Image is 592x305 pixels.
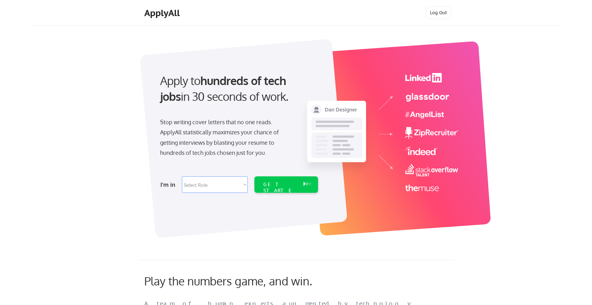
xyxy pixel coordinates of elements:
button: Log Out [426,6,451,19]
div: ApplyAll [144,8,182,18]
div: Play the numbers game, and win. [144,274,340,288]
div: Apply to in 30 seconds of work. [160,73,315,105]
div: I'm in [160,180,178,190]
strong: hundreds of tech jobs [160,73,289,103]
div: Stop writing cover letters that no one reads. ApplyAll statistically maximizes your chance of get... [160,117,290,158]
div: GET STARTED [263,181,297,200]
